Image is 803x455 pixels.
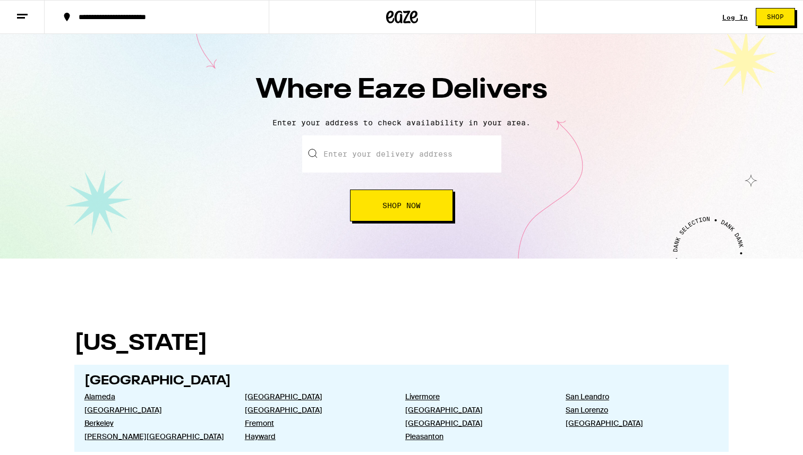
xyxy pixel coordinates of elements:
[84,375,719,388] h2: [GEOGRAPHIC_DATA]
[748,8,803,26] a: Shop
[6,7,76,16] span: Hi. Need any help?
[405,405,549,415] a: [GEOGRAPHIC_DATA]
[74,333,729,355] h1: [US_STATE]
[245,392,388,401] a: [GEOGRAPHIC_DATA]
[84,405,228,415] a: [GEOGRAPHIC_DATA]
[84,432,228,441] a: [PERSON_NAME][GEOGRAPHIC_DATA]
[84,392,228,401] a: Alameda
[767,14,784,20] span: Shop
[84,418,228,428] a: Berkeley
[566,392,709,401] a: San Leandro
[11,118,792,127] p: Enter your address to check availability in your area.
[566,418,709,428] a: [GEOGRAPHIC_DATA]
[405,392,549,401] a: Livermore
[405,418,549,428] a: [GEOGRAPHIC_DATA]
[245,405,388,415] a: [GEOGRAPHIC_DATA]
[350,190,453,221] button: Shop Now
[382,202,421,209] span: Shop Now
[302,135,501,173] input: Enter your delivery address
[216,71,587,110] h1: Where Eaze Delivers
[566,405,709,415] a: San Lorenzo
[722,14,748,21] a: Log In
[756,8,795,26] button: Shop
[245,432,388,441] a: Hayward
[245,418,388,428] a: Fremont
[405,432,549,441] a: Pleasanton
